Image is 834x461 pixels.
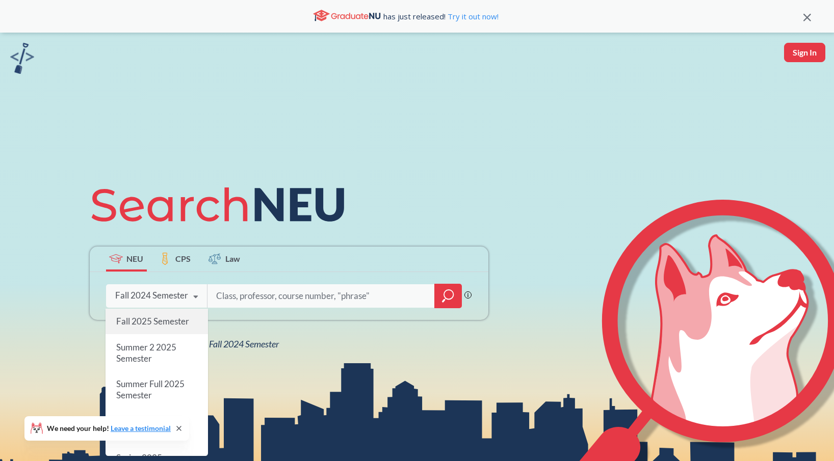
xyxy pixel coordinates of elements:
[116,415,176,437] span: Summer 1 2025 Semester
[225,253,240,264] span: Law
[116,341,176,363] span: Summer 2 2025 Semester
[215,285,427,307] input: Class, professor, course number, "phrase"
[446,11,499,21] a: Try it out now!
[126,253,143,264] span: NEU
[784,43,825,62] button: Sign In
[190,338,279,349] span: NEU Fall 2024 Semester
[434,284,462,308] div: magnifying glass
[10,43,34,77] a: sandbox logo
[115,290,188,301] div: Fall 2024 Semester
[111,424,171,432] a: Leave a testimonial
[10,43,34,74] img: sandbox logo
[116,378,184,400] span: Summer Full 2025 Semester
[115,338,279,349] span: View all classes for
[47,425,171,432] span: We need your help!
[442,289,454,303] svg: magnifying glass
[383,11,499,22] span: has just released!
[175,253,191,264] span: CPS
[116,316,189,327] span: Fall 2025 Semester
